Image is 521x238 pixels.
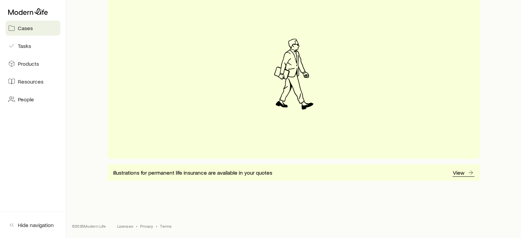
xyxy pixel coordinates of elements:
span: • [136,223,137,229]
a: Licenses [117,223,133,229]
a: Cases [5,21,60,36]
a: Resources [5,74,60,89]
p: © 2025 Modern Life [72,223,106,229]
p: View [453,169,464,176]
a: Tasks [5,38,60,53]
span: Hide navigation [18,222,54,228]
a: View [452,169,474,177]
span: People [18,96,34,103]
a: People [5,92,60,107]
a: Products [5,56,60,71]
span: Cases [18,25,33,32]
span: Products [18,60,39,67]
a: Privacy [140,223,153,229]
span: Illustrations for permanent life insurance are available in your quotes [113,169,272,176]
span: Resources [18,78,44,85]
a: Terms [160,223,172,229]
span: Tasks [18,42,31,49]
button: Hide navigation [5,217,60,233]
span: • [156,223,157,229]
